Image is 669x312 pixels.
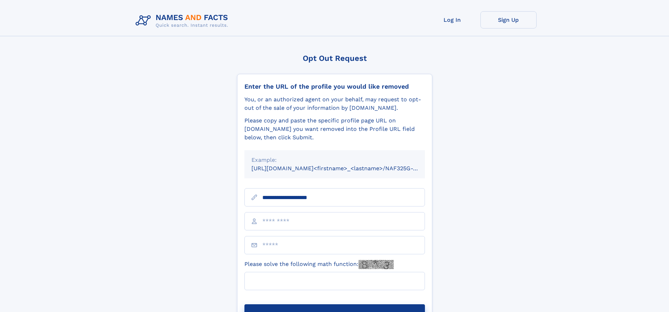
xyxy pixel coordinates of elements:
a: Log In [424,11,480,28]
img: Logo Names and Facts [133,11,234,30]
div: Example: [251,156,418,164]
div: You, or an authorized agent on your behalf, may request to opt-out of the sale of your informatio... [244,95,425,112]
small: [URL][DOMAIN_NAME]<firstname>_<lastname>/NAF325G-xxxxxxxx [251,165,438,172]
div: Please copy and paste the specific profile page URL on [DOMAIN_NAME] you want removed into the Pr... [244,116,425,142]
div: Opt Out Request [237,54,432,63]
a: Sign Up [480,11,537,28]
div: Enter the URL of the profile you would like removed [244,83,425,90]
label: Please solve the following math function: [244,260,394,269]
